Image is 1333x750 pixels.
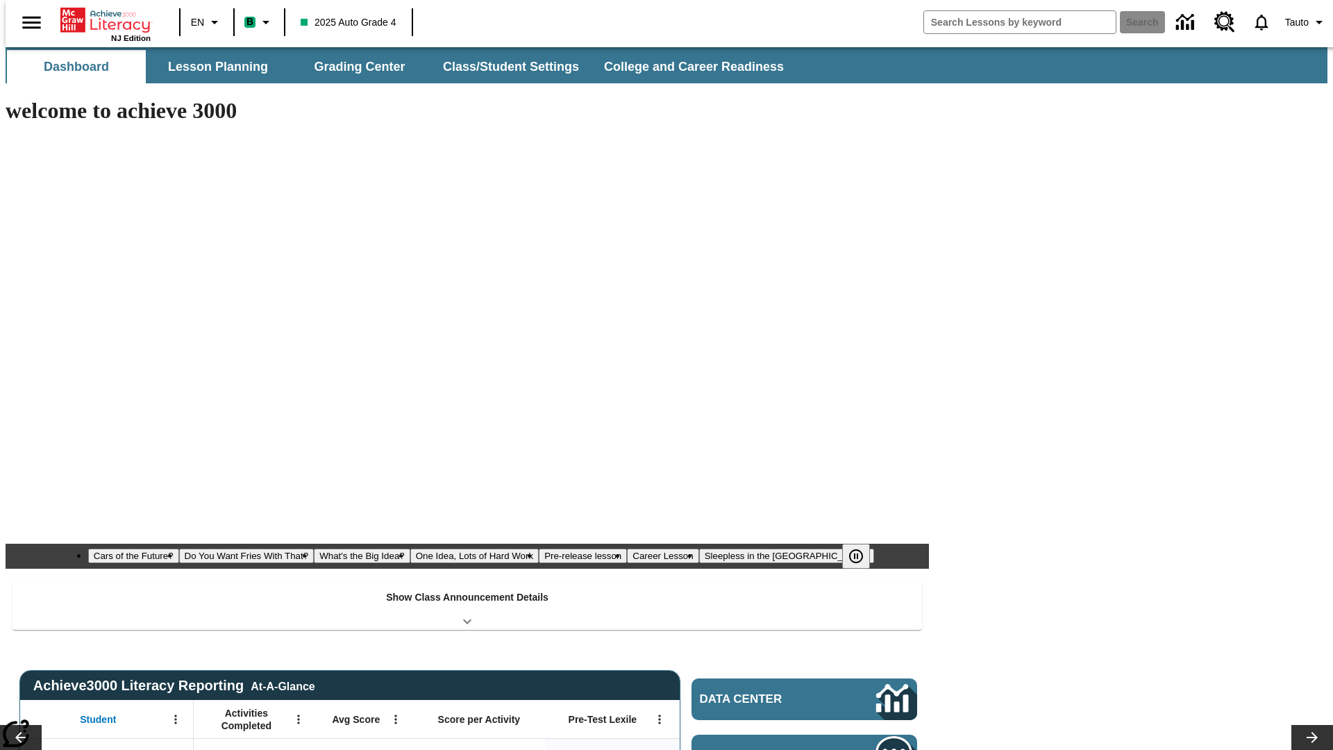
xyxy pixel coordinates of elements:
[33,678,315,694] span: Achieve3000 Literacy Reporting
[1243,4,1280,40] a: Notifications
[314,549,410,563] button: Slide 3 What's the Big Idea?
[699,549,875,563] button: Slide 7 Sleepless in the Animal Kingdom
[60,6,151,34] a: Home
[7,50,146,83] button: Dashboard
[593,50,795,83] button: College and Career Readiness
[179,549,315,563] button: Slide 2 Do You Want Fries With That?
[385,709,406,730] button: Open Menu
[842,544,870,569] button: Pause
[6,98,929,124] h1: welcome to achieve 3000
[185,10,229,35] button: Language: EN, Select a language
[332,713,380,726] span: Avg Score
[1206,3,1243,41] a: Resource Center, Will open in new tab
[239,10,280,35] button: Boost Class color is mint green. Change class color
[539,549,627,563] button: Slide 5 Pre-release lesson
[1285,15,1309,30] span: Tauto
[627,549,698,563] button: Slide 6 Career Lesson
[6,50,796,83] div: SubNavbar
[432,50,590,83] button: Class/Student Settings
[12,582,922,630] div: Show Class Announcement Details
[246,13,253,31] span: B
[924,11,1116,33] input: search field
[1291,725,1333,750] button: Lesson carousel, Next
[201,707,292,732] span: Activities Completed
[11,2,52,43] button: Open side menu
[88,549,179,563] button: Slide 1 Cars of the Future?
[6,47,1327,83] div: SubNavbar
[288,709,309,730] button: Open Menu
[700,692,830,706] span: Data Center
[1280,10,1333,35] button: Profile/Settings
[290,50,429,83] button: Grading Center
[569,713,637,726] span: Pre-Test Lexile
[649,709,670,730] button: Open Menu
[111,34,151,42] span: NJ Edition
[842,544,884,569] div: Pause
[191,15,204,30] span: EN
[60,5,151,42] div: Home
[80,713,116,726] span: Student
[1168,3,1206,42] a: Data Center
[438,713,521,726] span: Score per Activity
[165,709,186,730] button: Open Menu
[410,549,539,563] button: Slide 4 One Idea, Lots of Hard Work
[691,678,917,720] a: Data Center
[301,15,396,30] span: 2025 Auto Grade 4
[251,678,315,693] div: At-A-Glance
[386,590,548,605] p: Show Class Announcement Details
[149,50,287,83] button: Lesson Planning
